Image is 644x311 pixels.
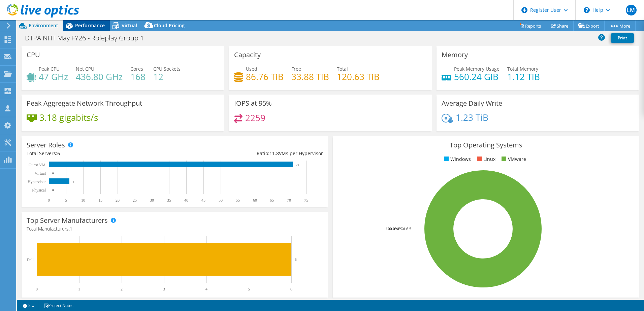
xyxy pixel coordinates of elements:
span: Peak CPU [39,66,60,72]
text: 25 [133,198,137,203]
li: Linux [475,155,495,163]
h4: 168 [130,73,146,80]
text: 0 [52,172,54,175]
h3: Peak Aggregate Network Throughput [27,100,142,107]
text: 5 [248,287,250,291]
text: 5 [65,198,67,203]
a: 2 [18,301,39,310]
h4: 1.12 TiB [507,73,540,80]
text: 71 [296,163,299,167]
h3: Top Operating Systems [338,141,634,149]
text: 1 [78,287,80,291]
h4: 86.76 TiB [246,73,284,80]
a: Project Notes [39,301,78,310]
text: Guest VM [29,163,45,167]
h3: Capacity [234,51,261,59]
text: 40 [184,198,188,203]
span: Peak Memory Usage [454,66,500,72]
text: Dell [27,257,34,262]
h3: Top Server Manufacturers [27,217,108,224]
h4: 3.18 gigabits/s [39,114,98,121]
span: LM [626,5,637,15]
a: Share [546,21,574,31]
span: 6 [57,150,60,157]
text: 3 [163,287,165,291]
h4: 436.80 GHz [76,73,123,80]
a: Print [611,33,634,43]
li: Windows [442,155,471,163]
svg: \n [584,7,590,13]
a: Reports [514,21,546,31]
span: Cores [130,66,143,72]
li: VMware [500,155,526,163]
span: Free [291,66,301,72]
text: 45 [201,198,205,203]
h4: 2259 [245,114,265,122]
text: 0 [48,198,50,203]
span: Net CPU [76,66,94,72]
text: 0 [52,188,54,192]
h4: 47 GHz [39,73,68,80]
text: 10 [81,198,85,203]
h4: 12 [153,73,181,80]
div: Ratio: VMs per Hypervisor [175,150,323,157]
a: Export [573,21,605,31]
h3: CPU [27,51,40,59]
div: Total Servers: [27,150,175,157]
span: Virtual [122,22,137,29]
span: Total Memory [507,66,538,72]
text: 65 [270,198,274,203]
a: More [604,21,636,31]
span: 1 [70,226,72,232]
span: 11.8 [269,150,279,157]
tspan: 100.0% [386,226,398,231]
text: 35 [167,198,171,203]
span: Used [246,66,257,72]
text: Physical [32,188,46,193]
text: 30 [150,198,154,203]
h4: 33.88 TiB [291,73,329,80]
h4: 120.63 TiB [337,73,380,80]
text: 6 [73,180,74,183]
span: Total [337,66,348,72]
text: 70 [287,198,291,203]
tspan: ESXi 6.5 [398,226,411,231]
text: 55 [236,198,240,203]
h4: Total Manufacturers: [27,225,323,233]
text: 75 [304,198,308,203]
h3: Average Daily Write [442,100,502,107]
span: Environment [29,22,58,29]
span: Performance [75,22,105,29]
text: 60 [253,198,257,203]
text: 4 [205,287,207,291]
text: 0 [36,287,38,291]
text: 2 [121,287,123,291]
h3: Memory [442,51,468,59]
text: Hypervisor [28,179,46,184]
text: 6 [295,257,297,262]
h1: DTPA NHT May FY26 - Roleplay Group 1 [22,34,154,42]
h4: 560.24 GiB [454,73,500,80]
text: Virtual [35,171,46,176]
text: 50 [219,198,223,203]
span: Cloud Pricing [154,22,185,29]
h4: 1.23 TiB [456,114,488,121]
span: CPU Sockets [153,66,181,72]
h3: Server Roles [27,141,65,149]
text: 6 [290,287,292,291]
text: 20 [116,198,120,203]
h3: IOPS at 95% [234,100,272,107]
text: 15 [98,198,102,203]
